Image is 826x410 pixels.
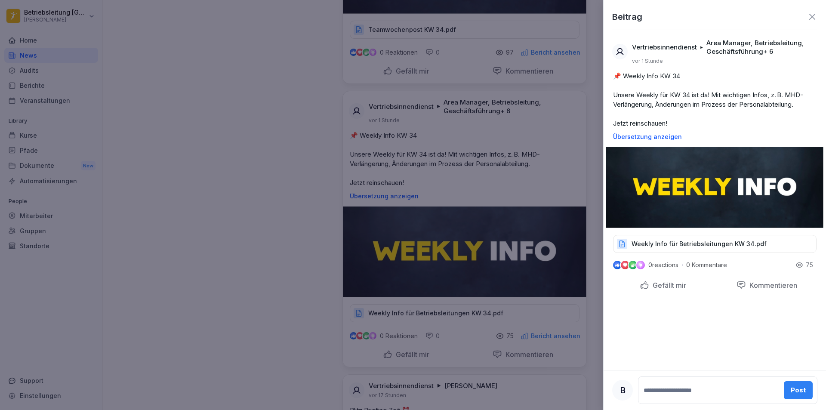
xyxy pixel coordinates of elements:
p: 📌 Weekly Info KW 34 Unsere Weekly für KW 34 ist da! Mit wichtigen Infos, z. B. MHD-Verlängerung, ... [613,71,817,128]
img: fswcnxrue12biqlxe17wjdiw.png [606,147,823,228]
p: Gefällt mir [649,281,686,290]
p: 0 Kommentare [686,262,734,268]
p: Übersetzung anzeigen [613,133,817,140]
p: vor 1 Stunde [632,58,663,65]
div: B [612,380,633,401]
p: Vertriebsinnendienst [632,43,697,52]
p: Kommentieren [746,281,797,290]
a: Weekly Info für Betriebsleitungen KW 34.pdf [613,242,817,251]
p: Weekly Info für Betriebsleitungen KW 34.pdf [632,240,767,248]
div: Post [791,385,806,395]
button: Post [784,381,813,399]
p: Area Manager, Betriebsleitung, Geschäftsführung + 6 [706,39,813,56]
p: 75 [806,261,813,269]
p: Beitrag [612,10,642,23]
p: 0 reactions [648,262,678,268]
